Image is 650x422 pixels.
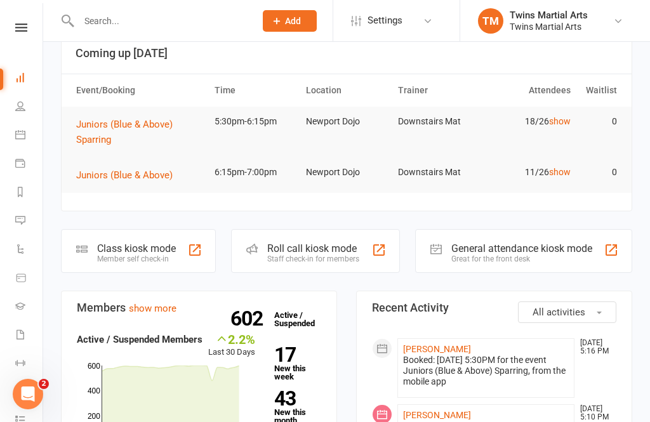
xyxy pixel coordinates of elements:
a: Product Sales [15,265,44,293]
strong: Active / Suspended Members [77,334,202,345]
th: Time [209,74,301,107]
div: General attendance kiosk mode [451,242,592,254]
a: Reports [15,179,44,208]
td: 5:30pm-6:15pm [209,107,301,136]
div: Class kiosk mode [97,242,176,254]
div: 2.2% [208,332,255,346]
a: [PERSON_NAME] [403,344,471,354]
div: Booked: [DATE] 5:30PM for the event Juniors (Blue & Above) Sparring, from the mobile app [403,355,569,387]
a: Dashboard [15,65,44,93]
td: 0 [576,107,622,136]
a: People [15,93,44,122]
span: All activities [533,307,585,318]
span: Juniors (Blue & Above) [76,169,173,181]
button: Add [263,10,317,32]
a: 17New this week [274,345,321,381]
span: Settings [368,6,402,35]
td: Newport Dojo [300,157,392,187]
td: 0 [576,157,622,187]
h3: Recent Activity [372,301,616,314]
td: Newport Dojo [300,107,392,136]
td: 18/26 [484,107,576,136]
a: 602Active / Suspended [268,301,324,337]
a: show more [129,303,176,314]
div: Twins Martial Arts [510,21,588,32]
strong: 602 [230,309,268,328]
div: Member self check-in [97,254,176,263]
td: Downstairs Mat [392,157,484,187]
time: [DATE] 5:10 PM [574,405,616,421]
div: Staff check-in for members [267,254,359,263]
th: Trainer [392,74,484,107]
td: Downstairs Mat [392,107,484,136]
a: [PERSON_NAME] [403,410,471,420]
div: Roll call kiosk mode [267,242,359,254]
th: Attendees [484,74,576,107]
button: All activities [518,301,616,323]
div: TM [478,8,503,34]
strong: 17 [274,345,316,364]
th: Location [300,74,392,107]
span: Add [285,16,301,26]
td: 6:15pm-7:00pm [209,157,301,187]
th: Waitlist [576,74,622,107]
input: Search... [75,12,246,30]
a: Payments [15,150,44,179]
h3: Coming up [DATE] [76,47,618,60]
span: Juniors (Blue & Above) Sparring [76,119,173,145]
h3: Members [77,301,321,314]
button: Juniors (Blue & Above) Sparring [76,117,203,147]
div: Twins Martial Arts [510,10,588,21]
time: [DATE] 5:16 PM [574,339,616,355]
td: 11/26 [484,157,576,187]
th: Event/Booking [70,74,209,107]
a: show [549,167,571,177]
iframe: Intercom live chat [13,379,43,409]
div: Great for the front desk [451,254,592,263]
button: Juniors (Blue & Above) [76,168,182,183]
span: 2 [39,379,49,389]
div: Last 30 Days [208,332,255,359]
a: show [549,116,571,126]
a: Calendar [15,122,44,150]
strong: 43 [274,389,316,408]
